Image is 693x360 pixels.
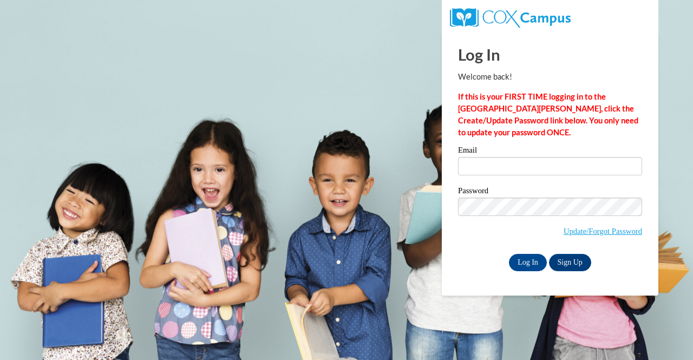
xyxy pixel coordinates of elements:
[458,92,638,137] strong: If this is your FIRST TIME logging in to the [GEOGRAPHIC_DATA][PERSON_NAME], click the Create/Upd...
[564,227,642,235] a: Update/Forgot Password
[458,187,642,198] label: Password
[458,146,642,157] label: Email
[450,8,571,28] img: COX Campus
[458,71,642,83] p: Welcome back!
[458,43,642,66] h1: Log In
[509,254,547,271] input: Log In
[450,12,571,22] a: COX Campus
[549,254,591,271] a: Sign Up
